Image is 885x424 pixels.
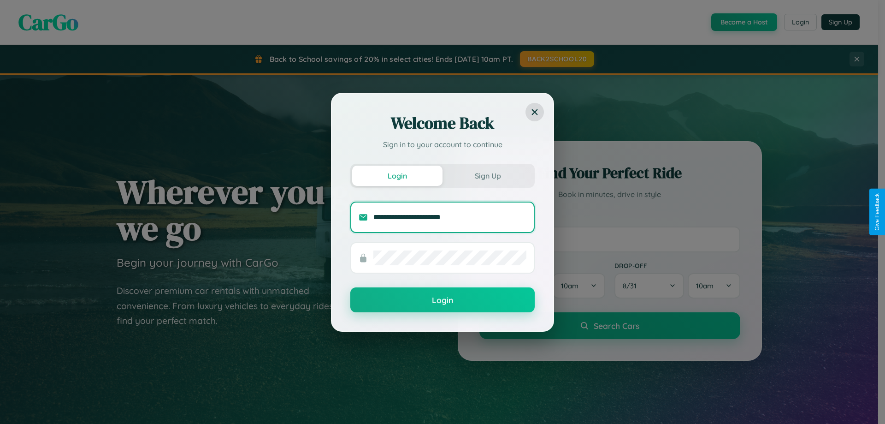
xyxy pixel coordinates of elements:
[350,287,535,312] button: Login
[442,166,533,186] button: Sign Up
[350,139,535,150] p: Sign in to your account to continue
[350,112,535,134] h2: Welcome Back
[352,166,442,186] button: Login
[874,193,880,231] div: Give Feedback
